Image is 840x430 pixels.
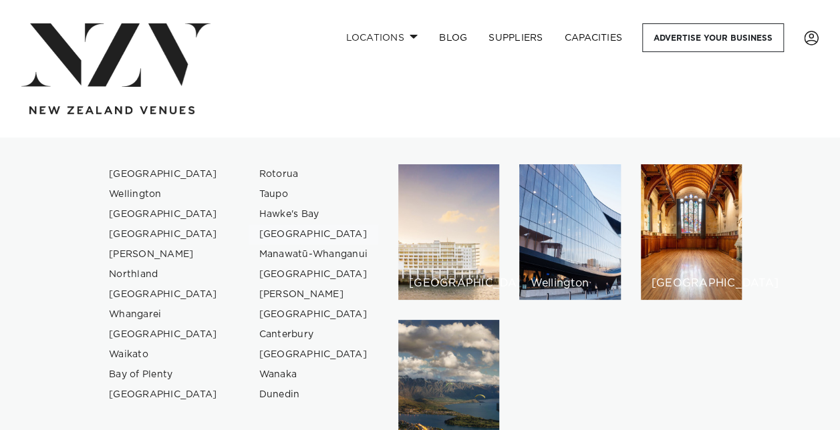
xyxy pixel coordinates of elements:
a: Northland [98,264,229,284]
a: [GEOGRAPHIC_DATA] [98,164,229,184]
a: SUPPLIERS [478,23,553,52]
img: nzv-logo.png [21,23,211,87]
a: Christchurch venues [GEOGRAPHIC_DATA] [641,164,742,300]
a: Capacities [554,23,634,52]
a: Bay of Plenty [98,365,229,385]
a: Wellington [98,184,229,204]
a: [GEOGRAPHIC_DATA] [98,385,229,405]
a: [GEOGRAPHIC_DATA] [98,224,229,244]
h6: [GEOGRAPHIC_DATA] [409,278,488,289]
img: new-zealand-venues-text.png [29,106,194,115]
a: Wanaka [249,365,379,385]
a: [GEOGRAPHIC_DATA] [98,325,229,345]
h6: Wellington [530,278,609,289]
a: [GEOGRAPHIC_DATA] [98,284,229,304]
a: Advertise your business [642,23,784,52]
a: [GEOGRAPHIC_DATA] [249,345,379,365]
a: [GEOGRAPHIC_DATA] [249,304,379,325]
a: [PERSON_NAME] [98,244,229,264]
a: Whangarei [98,304,229,325]
a: Canterbury [249,325,379,345]
a: Auckland venues [GEOGRAPHIC_DATA] [398,164,499,300]
a: Wellington venues Wellington [519,164,620,300]
a: [GEOGRAPHIC_DATA] [98,204,229,224]
a: Taupo [249,184,379,204]
a: Rotorua [249,164,379,184]
a: Hawke's Bay [249,204,379,224]
a: [GEOGRAPHIC_DATA] [249,224,379,244]
a: Waikato [98,345,229,365]
a: Manawatū-Whanganui [249,244,379,264]
a: [GEOGRAPHIC_DATA] [249,264,379,284]
h6: [GEOGRAPHIC_DATA] [652,278,731,289]
a: Dunedin [249,385,379,405]
a: BLOG [428,23,478,52]
a: Locations [335,23,428,52]
a: [PERSON_NAME] [249,284,379,304]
